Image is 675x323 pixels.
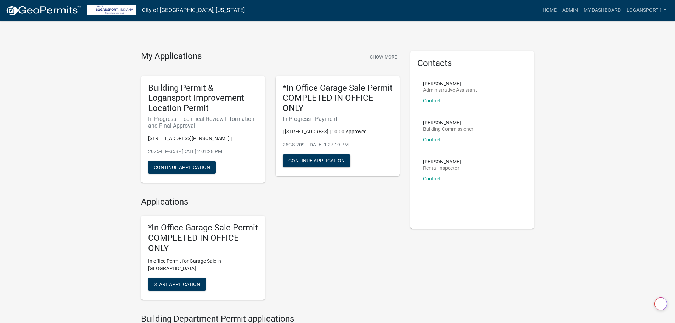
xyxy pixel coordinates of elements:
a: My Dashboard [581,4,624,17]
p: 25GS-209 - [DATE] 1:27:19 PM [283,141,393,149]
p: Building Commissioner [423,127,473,132]
p: 2025-ILP-358 - [DATE] 2:01:28 PM [148,148,258,155]
h5: Building Permit & Logansport Improvement Location Permit [148,83,258,113]
h4: Applications [141,197,400,207]
h5: *In Office Garage Sale Permit COMPLETED IN OFFICE ONLY [283,83,393,113]
img: City of Logansport, Indiana [87,5,136,15]
a: Contact [423,98,441,104]
h4: My Applications [141,51,202,62]
p: Rental Inspector [423,166,461,171]
h6: In Progress - Technical Review Information and Final Approval [148,116,258,129]
span: Start Application [154,282,200,287]
p: In office Permit for Garage Sale in [GEOGRAPHIC_DATA] [148,257,258,272]
p: [PERSON_NAME] [423,120,473,125]
button: Start Application [148,278,206,291]
a: Logansport 1 [624,4,669,17]
h6: In Progress - Payment [283,116,393,122]
button: Continue Application [283,154,350,167]
button: Continue Application [148,161,216,174]
a: City of [GEOGRAPHIC_DATA], [US_STATE] [142,4,245,16]
p: | [STREET_ADDRESS] | 10.00|Approved [283,128,393,135]
button: Show More [367,51,400,63]
a: Contact [423,137,441,143]
h5: *In Office Garage Sale Permit COMPLETED IN OFFICE ONLY [148,223,258,253]
p: [PERSON_NAME] [423,81,477,86]
a: Admin [559,4,581,17]
p: Administrative Assistant [423,88,477,93]
p: [PERSON_NAME] [423,159,461,164]
h5: Contacts [417,58,527,68]
p: [STREET_ADDRESS][PERSON_NAME] | [148,135,258,142]
a: Contact [423,176,441,182]
a: Home [540,4,559,17]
